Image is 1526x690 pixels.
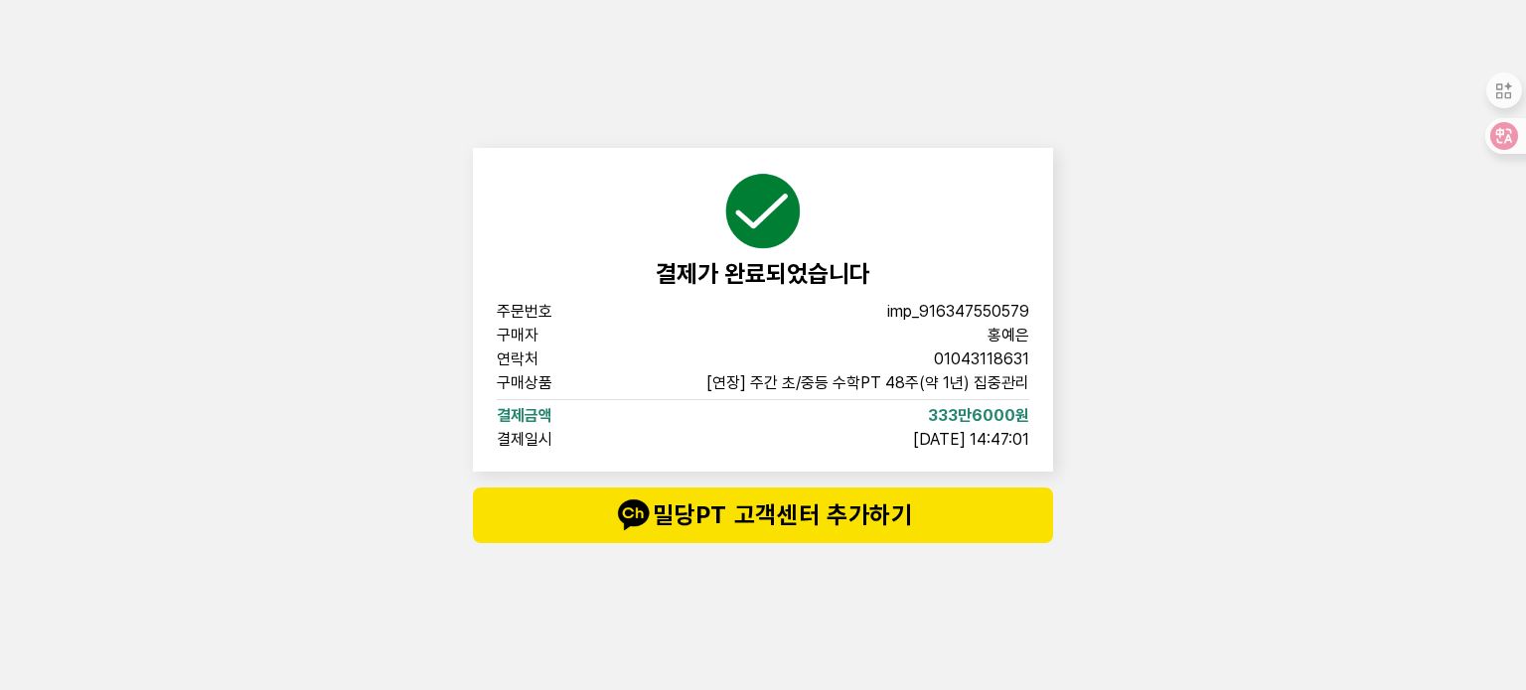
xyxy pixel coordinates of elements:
[497,375,624,391] span: 구매상품
[706,375,1029,391] span: [연장] 주간 초/중등 수학PT 48주(약 1년) 집중관리
[497,432,624,448] span: 결제일시
[913,432,1029,448] span: [DATE] 14:47:01
[497,304,624,320] span: 주문번호
[887,304,1029,320] span: imp_916347550579
[497,351,624,367] span: 연락처
[473,487,1053,543] button: talk밀당PT 고객센터 추가하기
[513,495,1013,535] span: 밀당PT 고객센터 추가하기
[928,408,1029,424] span: 333만6000원
[934,351,1029,367] span: 01043118631
[497,328,624,344] span: 구매자
[988,328,1029,344] span: 홍예은
[613,495,653,535] img: talk
[497,408,624,424] span: 결제금액
[723,172,803,251] img: succeed
[656,259,870,288] span: 결제가 완료되었습니다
